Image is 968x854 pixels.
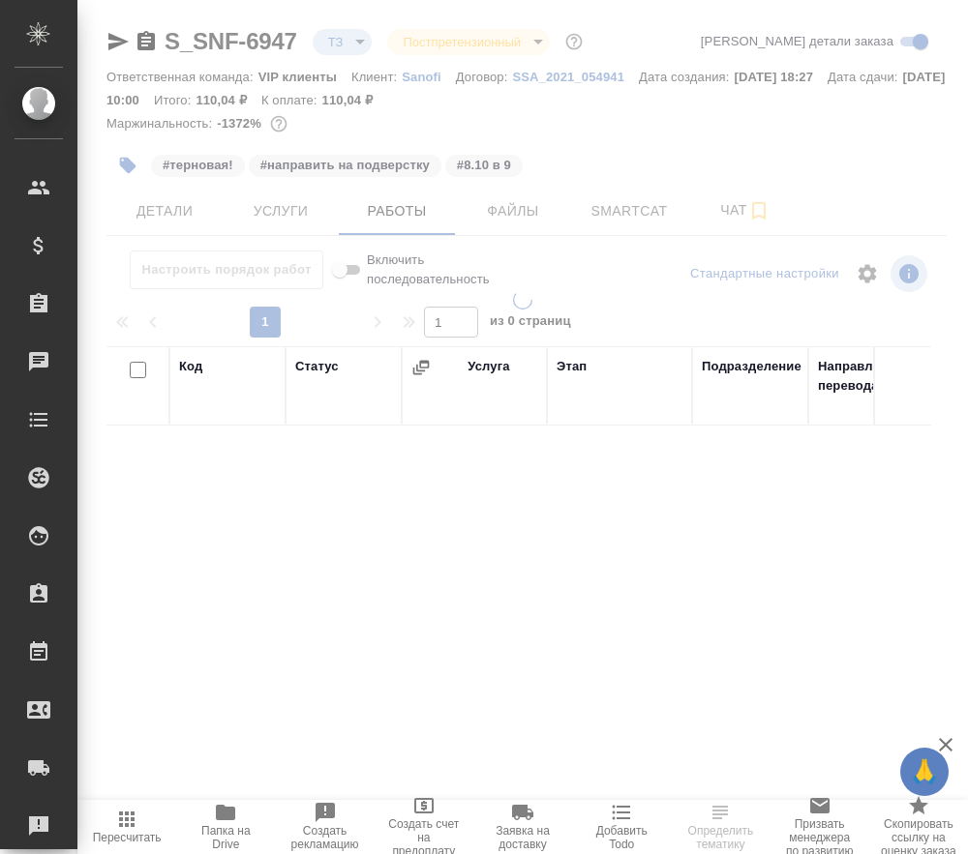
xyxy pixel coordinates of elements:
button: Заявка на доставку [473,800,572,854]
button: Определить тематику [671,800,770,854]
button: Сгруппировать [411,358,431,377]
button: Призвать менеджера по развитию [771,800,869,854]
span: Папка на Drive [188,824,263,851]
button: Создать рекламацию [275,800,374,854]
button: Создать счет на предоплату [375,800,473,854]
div: Этап [557,357,587,376]
button: Добавить Todo [572,800,671,854]
span: 🙏 [908,751,941,792]
button: Папка на Drive [176,800,275,854]
button: 🙏 [900,748,949,796]
div: Услуга [468,357,509,376]
div: Статус [295,357,339,376]
span: Создать рекламацию [287,824,362,851]
div: Код [179,357,202,376]
span: Заявка на доставку [485,824,560,851]
span: Определить тематику [682,824,758,851]
div: Подразделение [702,357,802,376]
button: Скопировать ссылку на оценку заказа [869,800,968,854]
div: Направление перевода [818,357,915,396]
span: Добавить Todo [584,824,659,851]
